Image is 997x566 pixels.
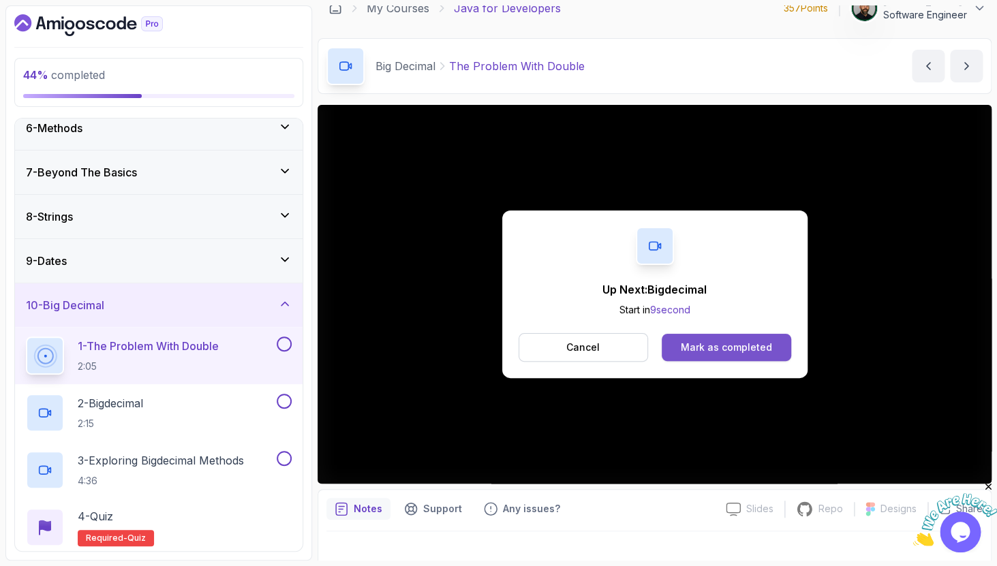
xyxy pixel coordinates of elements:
p: 2:15 [78,417,143,430]
p: Repo [818,502,843,516]
button: previous content [912,50,945,82]
p: 2:05 [78,360,219,373]
button: Mark as completed [662,334,791,361]
button: Feedback button [476,498,568,520]
button: Support button [396,498,470,520]
p: 357 Points [784,1,828,15]
button: 10-Big Decimal [15,283,303,327]
iframe: 1 - The Problem With double [318,105,992,484]
p: Support [423,502,462,516]
div: Mark as completed [681,341,772,354]
button: 8-Strings [15,195,303,238]
span: quiz [127,533,146,544]
p: 4 - Quiz [78,508,113,524]
p: Designs [880,502,917,516]
p: Any issues? [503,502,560,516]
button: 9-Dates [15,239,303,283]
button: 6-Methods [15,106,303,150]
button: 1-The Problem With Double2:05 [26,336,292,375]
h3: 8 - Strings [26,208,73,225]
span: Required- [86,533,127,544]
iframe: chat widget [912,481,997,546]
p: 4:36 [78,474,244,488]
h3: 10 - Big Decimal [26,297,104,313]
p: The Problem With Double [449,58,585,74]
button: 3-Exploring Bigdecimal Methods4:36 [26,451,292,489]
p: Notes [354,502,382,516]
p: Up Next: Bigdecimal [602,281,707,298]
a: Dashboard [14,14,194,36]
span: completed [23,68,105,82]
button: 7-Beyond The Basics [15,151,303,194]
button: notes button [326,498,390,520]
button: Cancel [519,333,649,362]
p: Cancel [566,341,600,354]
p: 2 - Bigdecimal [78,395,143,411]
p: Software Engineer [883,8,967,22]
p: Start in [602,303,707,317]
button: 2-Bigdecimal2:15 [26,394,292,432]
button: 4-QuizRequired-quiz [26,508,292,546]
p: Big Decimal [375,58,435,74]
h3: 9 - Dates [26,253,67,269]
button: next content [950,50,983,82]
span: 44 % [23,68,48,82]
h3: 7 - Beyond The Basics [26,164,137,180]
h3: 6 - Methods [26,120,82,136]
p: Slides [746,502,773,516]
p: 1 - The Problem With Double [78,338,219,354]
span: 9 second [650,304,690,315]
a: Dashboard [328,1,342,15]
p: 3 - Exploring Bigdecimal Methods [78,452,244,469]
